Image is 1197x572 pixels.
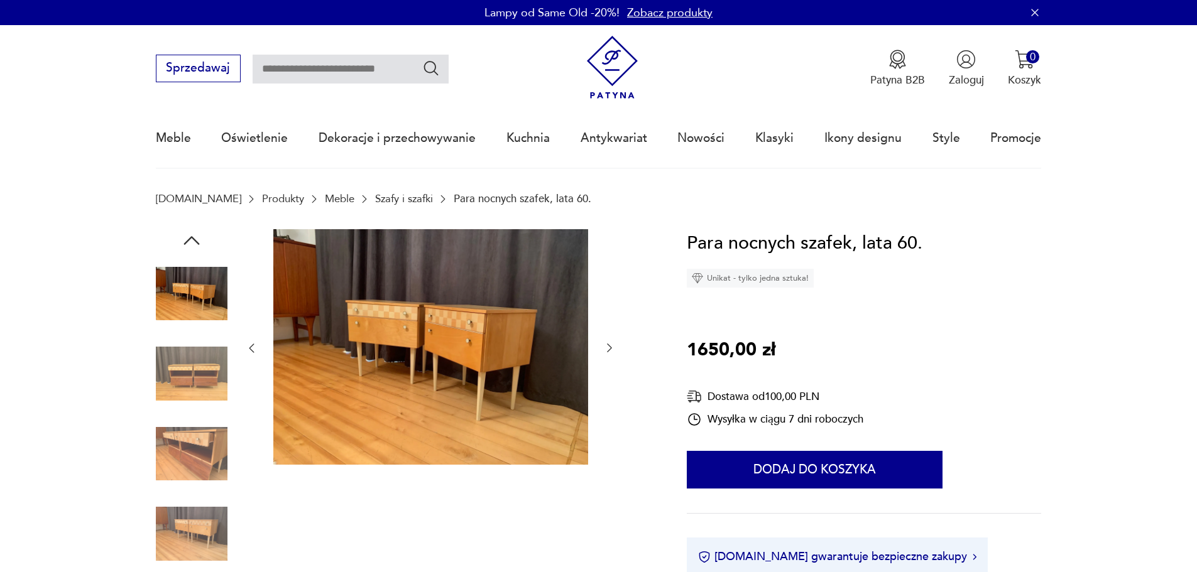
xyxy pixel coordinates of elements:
[888,50,907,69] img: Ikona medalu
[1008,73,1041,87] p: Koszyk
[1015,50,1034,69] img: Ikona koszyka
[1008,50,1041,87] button: 0Koszyk
[687,269,814,288] div: Unikat - tylko jedna sztuka!
[156,258,227,330] img: Zdjęcie produktu Para nocnych szafek, lata 60.
[454,193,591,205] p: Para nocnych szafek, lata 60.
[375,193,433,205] a: Szafy i szafki
[870,73,925,87] p: Patyna B2B
[156,338,227,409] img: Zdjęcie produktu Para nocnych szafek, lata 60.
[156,109,191,167] a: Meble
[581,109,647,167] a: Antykwariat
[221,109,288,167] a: Oświetlenie
[677,109,724,167] a: Nowości
[319,109,476,167] a: Dekoracje i przechowywanie
[687,336,775,365] p: 1650,00 zł
[755,109,794,167] a: Klasyki
[156,498,227,569] img: Zdjęcie produktu Para nocnych szafek, lata 60.
[687,412,863,427] div: Wysyłka w ciągu 7 dni roboczych
[687,229,922,258] h1: Para nocnych szafek, lata 60.
[687,389,863,404] div: Dostawa od 100,00 PLN
[273,229,588,465] img: Zdjęcie produktu Para nocnych szafek, lata 60.
[698,551,711,563] img: Ikona certyfikatu
[262,193,304,205] a: Produkty
[484,5,620,21] p: Lampy od Same Old -20%!
[692,273,703,284] img: Ikona diamentu
[824,109,902,167] a: Ikony designu
[156,55,241,82] button: Sprzedawaj
[949,73,984,87] p: Zaloguj
[422,59,440,77] button: Szukaj
[870,50,925,87] a: Ikona medaluPatyna B2B
[949,50,984,87] button: Zaloguj
[973,554,976,560] img: Ikona strzałki w prawo
[687,451,943,488] button: Dodaj do koszyka
[870,50,925,87] button: Patyna B2B
[956,50,976,69] img: Ikonka użytkownika
[506,109,550,167] a: Kuchnia
[990,109,1041,167] a: Promocje
[156,418,227,490] img: Zdjęcie produktu Para nocnych szafek, lata 60.
[156,193,241,205] a: [DOMAIN_NAME]
[698,549,976,564] button: [DOMAIN_NAME] gwarantuje bezpieczne zakupy
[156,64,241,74] a: Sprzedawaj
[687,389,702,404] img: Ikona dostawy
[932,109,960,167] a: Style
[581,36,644,99] img: Patyna - sklep z meblami i dekoracjami vintage
[627,5,713,21] a: Zobacz produkty
[325,193,354,205] a: Meble
[1026,50,1039,63] div: 0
